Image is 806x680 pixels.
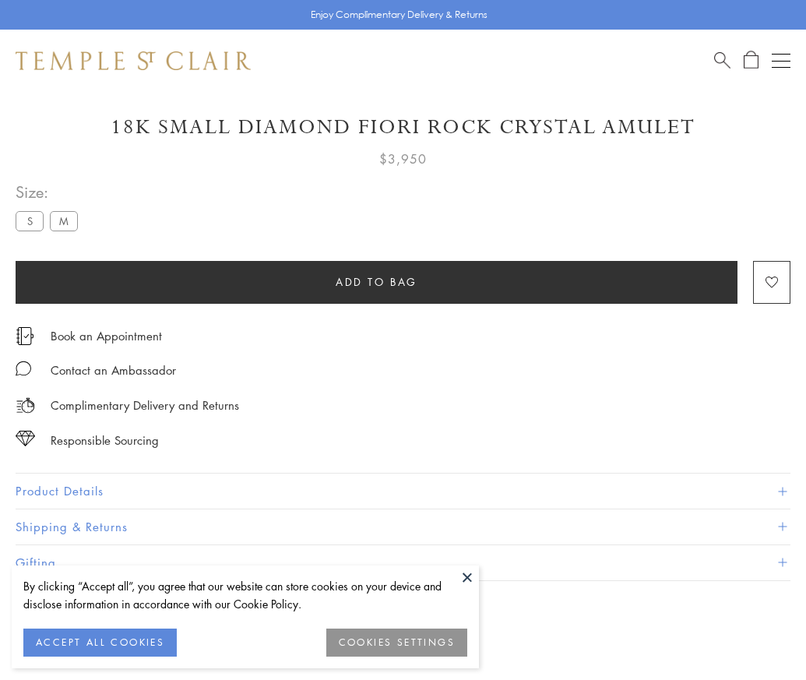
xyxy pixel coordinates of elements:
img: icon_delivery.svg [16,396,35,415]
button: Shipping & Returns [16,509,790,544]
label: S [16,211,44,231]
div: By clicking “Accept all”, you agree that our website can store cookies on your device and disclos... [23,577,467,613]
label: M [50,211,78,231]
a: Book an Appointment [51,327,162,344]
img: Temple St. Clair [16,51,251,70]
div: Responsible Sourcing [51,431,159,450]
a: Open Shopping Bag [744,51,758,70]
button: Gifting [16,545,790,580]
p: Enjoy Complimentary Delivery & Returns [311,7,487,23]
img: icon_appointment.svg [16,327,34,345]
span: Add to bag [336,273,417,291]
h1: 18K Small Diamond Fiori Rock Crystal Amulet [16,114,790,141]
img: MessageIcon-01_2.svg [16,361,31,376]
span: Size: [16,179,84,205]
img: icon_sourcing.svg [16,431,35,446]
button: ACCEPT ALL COOKIES [23,629,177,657]
p: Complimentary Delivery and Returns [51,396,239,415]
div: Contact an Ambassador [51,361,176,380]
a: Search [714,51,730,70]
button: Product Details [16,474,790,509]
button: Open navigation [772,51,790,70]
button: Add to bag [16,261,737,304]
button: COOKIES SETTINGS [326,629,467,657]
span: $3,950 [379,149,427,169]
